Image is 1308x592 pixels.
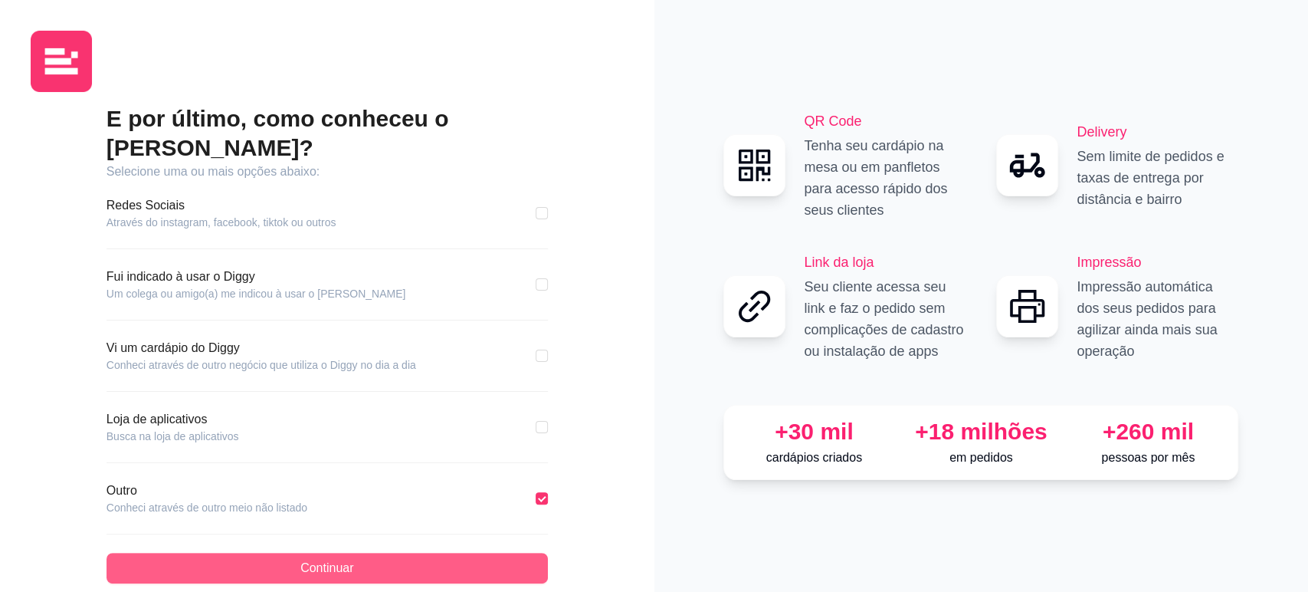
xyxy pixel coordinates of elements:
[1070,418,1225,446] div: +260 mil
[1077,252,1238,273] h2: Impressão
[107,215,336,230] article: Através do instagram, facebook, tiktok ou outros
[1070,449,1225,467] p: pessoas por mês
[107,410,239,429] article: Loja de aplicativos
[804,110,965,132] h2: QR Code
[107,553,548,584] button: Continuar
[107,196,336,215] article: Redes Sociais
[107,163,548,181] article: Selecione uma ou mais opções abaixo:
[107,429,239,444] article: Busca na loja de aplicativos
[107,339,416,357] article: Vi um cardápio do Diggy
[107,482,307,500] article: Outro
[736,418,891,446] div: +30 mil
[1077,146,1238,210] p: Sem limite de pedidos e taxas de entrega por distância e bairro
[903,449,1058,467] p: em pedidos
[903,418,1058,446] div: +18 milhões
[736,449,891,467] p: cardápios criados
[1077,276,1238,362] p: Impressão automática dos seus pedidos para agilizar ainda mais sua operação
[804,252,965,273] h2: Link da loja
[1077,121,1238,143] h2: Delivery
[804,276,965,362] p: Seu cliente acessa seu link e faz o pedido sem complicações de cadastro ou instalação de apps
[107,104,548,163] h2: E por último, como conheceu o [PERSON_NAME]?
[107,500,307,515] article: Conheci através de outro meio não listado
[107,268,406,286] article: Fui indicado à usar o Diggy
[300,559,353,577] span: Continuar
[804,135,965,221] p: Tenha seu cardápio na mesa ou em panfletos para acesso rápido dos seus clientes
[31,31,92,92] img: logo
[107,357,416,373] article: Conheci através de outro negócio que utiliza o Diggy no dia a dia
[107,286,406,301] article: Um colega ou amigo(a) me indicou à usar o [PERSON_NAME]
